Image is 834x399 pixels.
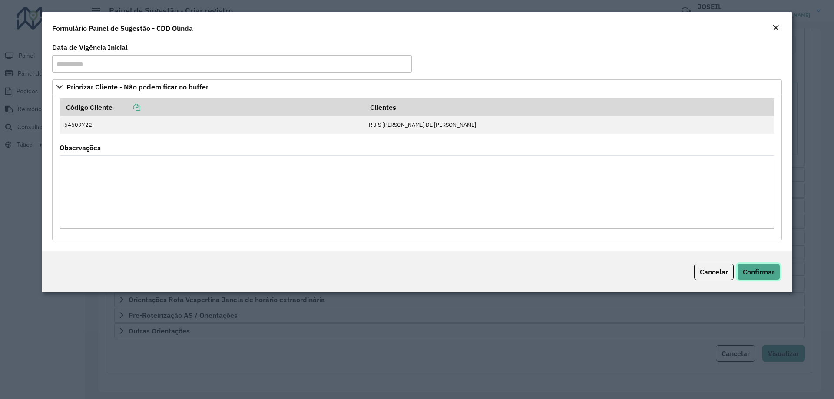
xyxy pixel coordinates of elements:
td: 54609722 [60,116,364,134]
a: Priorizar Cliente - Não podem ficar no buffer [52,79,782,94]
button: Cancelar [694,264,734,280]
button: Close [770,23,782,34]
th: Clientes [364,98,774,116]
h4: Formulário Painel de Sugestão - CDD Olinda [52,23,193,33]
em: Fechar [772,24,779,31]
td: R J S [PERSON_NAME] DE [PERSON_NAME] [364,116,774,134]
span: Confirmar [743,267,774,276]
label: Data de Vigência Inicial [52,42,128,53]
button: Confirmar [737,264,780,280]
span: Cancelar [700,267,728,276]
span: Priorizar Cliente - Não podem ficar no buffer [66,83,208,90]
a: Copiar [113,103,140,112]
div: Priorizar Cliente - Não podem ficar no buffer [52,94,782,240]
th: Código Cliente [60,98,364,116]
label: Observações [60,142,101,153]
